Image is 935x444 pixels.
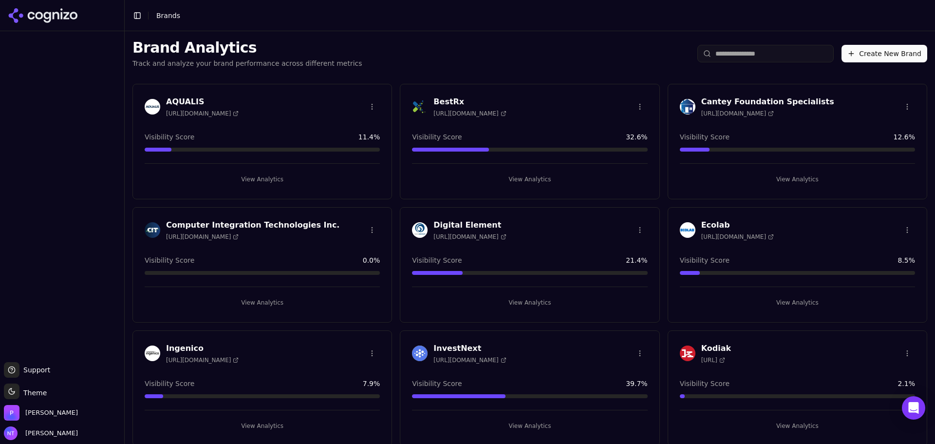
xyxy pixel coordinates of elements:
span: Visibility Score [145,255,194,265]
button: View Analytics [145,295,380,310]
span: [URL][DOMAIN_NAME] [701,110,774,117]
button: View Analytics [680,172,915,187]
span: [URL][DOMAIN_NAME] [433,356,506,364]
span: 11.4 % [358,132,380,142]
img: BestRx [412,99,428,115]
span: [URL][DOMAIN_NAME] [433,233,506,241]
h3: BestRx [433,96,506,108]
button: View Analytics [412,172,647,187]
button: View Analytics [145,418,380,434]
span: Visibility Score [412,255,462,265]
h3: Ecolab [701,219,774,231]
span: [URL][DOMAIN_NAME] [166,233,239,241]
h3: Kodiak [701,343,731,354]
img: InvestNext [412,346,428,361]
img: Ecolab [680,222,695,238]
button: View Analytics [680,418,915,434]
span: 32.6 % [626,132,647,142]
img: AQUALIS [145,99,160,115]
span: Visibility Score [145,379,194,388]
h3: InvestNext [433,343,506,354]
button: Create New Brand [841,45,927,62]
span: [URL] [701,356,725,364]
img: Digital Element [412,222,428,238]
span: 21.4 % [626,255,647,265]
button: View Analytics [412,295,647,310]
span: Visibility Score [412,379,462,388]
span: Visibility Score [680,255,729,265]
button: Open organization switcher [4,405,78,421]
span: 12.6 % [894,132,915,142]
button: View Analytics [412,418,647,434]
span: Visibility Score [412,132,462,142]
img: Perrill [4,405,19,421]
h3: Digital Element [433,219,506,231]
span: Support [19,365,50,375]
h3: Ingenico [166,343,239,354]
span: Brands [156,12,180,19]
span: [URL][DOMAIN_NAME] [166,110,239,117]
span: [URL][DOMAIN_NAME] [701,233,774,241]
button: Open user button [4,426,78,440]
span: [PERSON_NAME] [21,429,78,438]
h3: AQUALIS [166,96,239,108]
p: Track and analyze your brand performance across different metrics [132,58,362,68]
img: Cantey Foundation Specialists [680,99,695,115]
span: 0.0 % [363,255,380,265]
nav: breadcrumb [156,11,180,20]
span: Visibility Score [145,132,194,142]
span: 2.1 % [898,379,915,388]
img: Nate Tower [4,426,18,440]
img: Computer Integration Technologies Inc. [145,222,160,238]
button: View Analytics [145,172,380,187]
h3: Computer Integration Technologies Inc. [166,219,339,231]
span: 8.5 % [898,255,915,265]
img: Kodiak [680,346,695,361]
div: Open Intercom Messenger [902,396,925,420]
span: 7.9 % [363,379,380,388]
h3: Cantey Foundation Specialists [701,96,834,108]
button: View Analytics [680,295,915,310]
img: Ingenico [145,346,160,361]
span: Visibility Score [680,132,729,142]
span: Visibility Score [680,379,729,388]
span: Perrill [25,408,78,417]
span: Theme [19,389,47,397]
h1: Brand Analytics [132,39,362,57]
span: 39.7 % [626,379,647,388]
span: [URL][DOMAIN_NAME] [166,356,239,364]
span: [URL][DOMAIN_NAME] [433,110,506,117]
